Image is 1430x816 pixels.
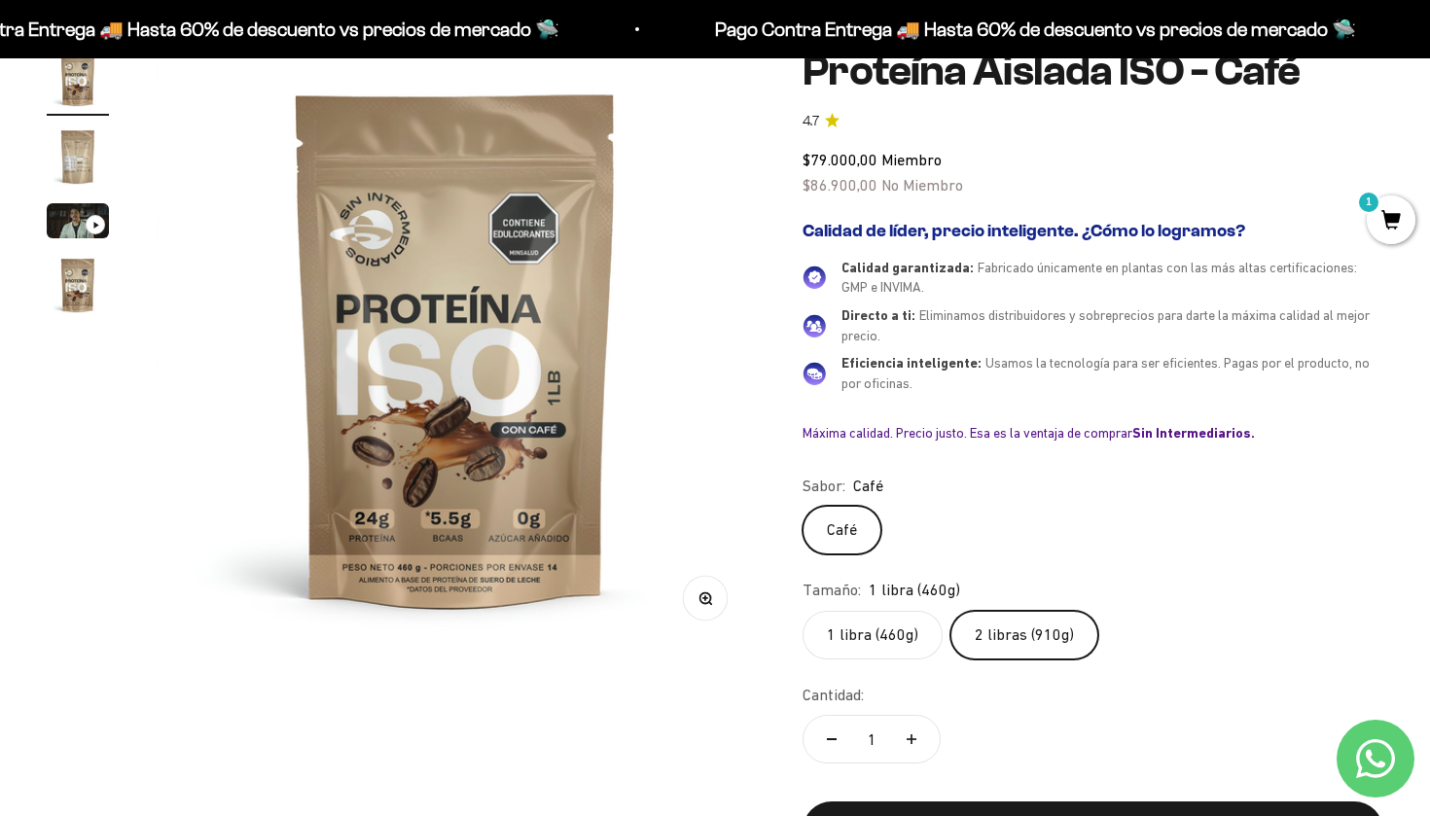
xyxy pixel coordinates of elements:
[317,292,403,325] button: Enviar
[803,362,826,385] img: Eficiencia inteligente
[23,31,403,76] p: ¿Qué te haría sentir más seguro de comprar este producto?
[803,151,877,168] span: $79.000,00
[47,125,109,194] button: Ir al artículo 2
[803,474,845,499] legend: Sabor:
[803,578,861,603] legend: Tamaño:
[803,48,1383,94] h1: Proteína Aislada ISO - Café
[869,578,960,603] span: 1 libra (460g)
[47,48,109,116] button: Ir al artículo 1
[883,716,940,763] button: Aumentar cantidad
[714,14,1355,45] p: Pago Contra Entrega 🚚 Hasta 60% de descuento vs precios de mercado 🛸
[156,48,756,648] img: Proteína Aislada ISO - Café
[841,307,1370,343] span: Eliminamos distribuidores y sobreprecios para darte la máxima calidad al mejor precio.
[841,355,982,371] span: Eficiencia inteligente:
[803,266,826,289] img: Calidad garantizada
[804,716,860,763] button: Reducir cantidad
[803,314,826,337] img: Directo a ti
[841,260,974,275] span: Calidad garantizada:
[47,125,109,188] img: Proteína Aislada ISO - Café
[23,131,403,165] div: Reseñas de otros clientes
[47,254,109,316] img: Proteína Aislada ISO - Café
[47,203,109,244] button: Ir al artículo 3
[1367,211,1415,232] a: 1
[803,424,1383,442] div: Máxima calidad. Precio justo. Esa es la ventaja de comprar
[23,209,403,243] div: Un video del producto
[803,221,1383,242] h2: Calidad de líder, precio inteligente. ¿Cómo lo logramos?
[47,48,109,110] img: Proteína Aislada ISO - Café
[853,474,883,499] span: Café
[1357,191,1380,214] mark: 1
[23,248,403,282] div: Un mejor precio
[47,254,109,322] button: Ir al artículo 4
[841,260,1357,296] span: Fabricado únicamente en plantas con las más altas certificaciones: GMP e INVIMA.
[803,683,864,708] label: Cantidad:
[881,151,942,168] span: Miembro
[803,176,877,194] span: $86.900,00
[803,111,819,132] span: 4.7
[881,176,963,194] span: No Miembro
[23,170,403,204] div: Una promoción especial
[319,292,401,325] span: Enviar
[23,92,403,126] div: Más información sobre los ingredientes
[841,307,915,323] span: Directo a ti:
[803,111,1383,132] a: 4.74.7 de 5.0 estrellas
[1132,425,1255,441] b: Sin Intermediarios.
[841,355,1370,391] span: Usamos la tecnología para ser eficientes. Pagas por el producto, no por oficinas.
